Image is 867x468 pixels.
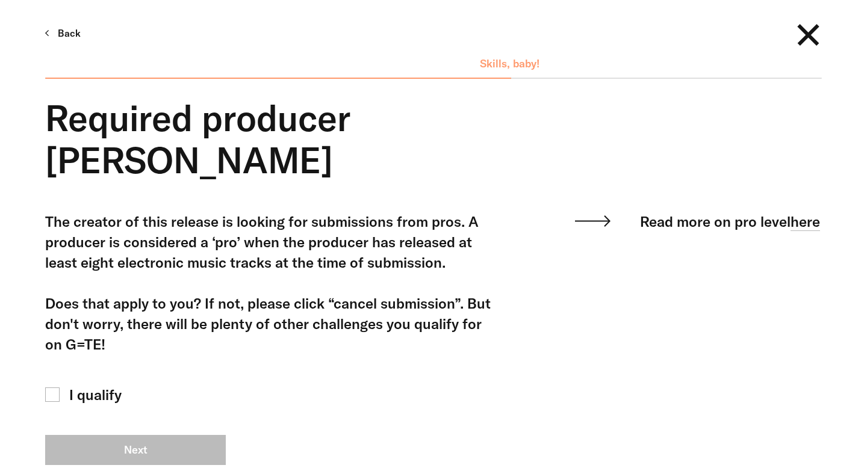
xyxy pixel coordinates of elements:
p: Read more on pro level [611,211,820,232]
img: svg+xml;base64,PHN2ZyB4bWxucz0iaHR0cDovL3d3dy53My5vcmcvMjAwMC9zdmciIHdpZHRoPSI1OS42MTYiIGhlaWdodD... [575,211,611,227]
div: The creator of this release is looking for submissions from pros. A producer is considered a ‘pro... [45,211,491,354]
div: Skills, baby! [45,55,822,73]
input: I qualify [45,387,60,402]
a: here [791,212,820,231]
span: I qualify [69,384,122,405]
a: Back [45,23,81,43]
h2: Required producer [PERSON_NAME] [45,97,491,181]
